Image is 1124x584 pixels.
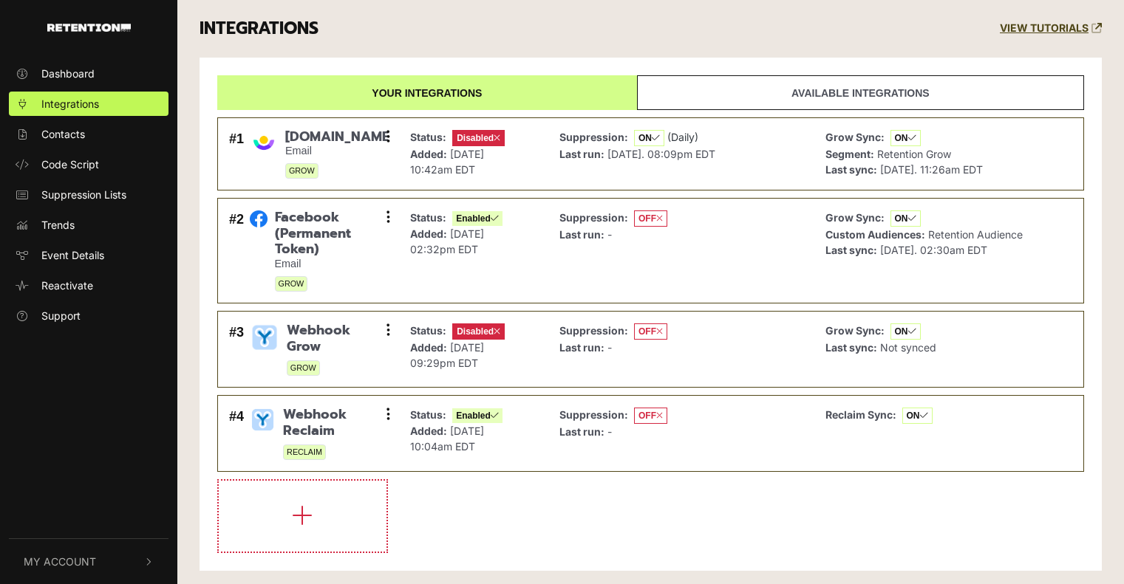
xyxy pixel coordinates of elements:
[634,130,664,146] span: ON
[607,341,612,354] span: -
[41,96,99,111] span: Integrations
[410,227,447,240] strong: Added:
[637,75,1084,110] a: Available integrations
[41,308,81,323] span: Support
[229,210,244,292] div: #2
[250,407,276,433] img: Webhook Reclaim
[880,341,936,354] span: Not synced
[559,341,604,354] strong: Last run:
[41,187,126,202] span: Suppression Lists
[250,323,279,352] img: Webhook Grow
[634,408,667,424] span: OFF
[890,210,921,227] span: ON
[825,324,885,337] strong: Grow Sync:
[559,131,628,143] strong: Suppression:
[559,425,604,438] strong: Last run:
[285,145,388,157] small: Email
[825,163,877,176] strong: Last sync:
[825,244,877,256] strong: Last sync:
[452,323,505,340] span: Disabled
[825,131,885,143] strong: Grow Sync:
[410,425,447,437] strong: Added:
[9,152,168,176] a: Code Script
[559,324,628,337] strong: Suppression:
[285,163,319,179] span: GROW
[825,341,877,354] strong: Last sync:
[275,258,389,270] small: Email
[890,130,921,146] span: ON
[200,18,319,39] h3: INTEGRATIONS
[559,211,628,224] strong: Suppression:
[41,217,75,233] span: Trends
[41,66,95,81] span: Dashboard
[825,408,896,421] strong: Reclaim Sync:
[410,148,447,160] strong: Added:
[410,148,484,176] span: [DATE] 10:42am EDT
[559,148,604,160] strong: Last run:
[250,210,267,227] img: Facebook (Permanent Token)
[880,244,987,256] span: [DATE]. 02:30am EDT
[9,273,168,298] a: Reactivate
[667,131,698,143] span: (Daily)
[559,408,628,421] strong: Suppression:
[283,444,326,460] span: RECLAIM
[24,554,96,569] span: My Account
[9,182,168,207] a: Suppression Lists
[47,24,131,32] img: Retention.com
[877,148,951,160] span: Retention Grow
[9,92,168,116] a: Integrations
[452,130,505,146] span: Disabled
[634,210,667,227] span: OFF
[880,163,983,176] span: [DATE]. 11:26am EDT
[825,211,885,224] strong: Grow Sync:
[928,228,1023,241] span: Retention Audience
[287,323,388,354] span: Webhook Grow
[607,425,612,438] span: -
[9,61,168,86] a: Dashboard
[890,323,921,340] span: ON
[229,129,244,179] div: #1
[9,539,168,584] button: My Account
[41,157,99,172] span: Code Script
[41,278,93,293] span: Reactivate
[607,228,612,241] span: -
[452,211,503,226] span: Enabled
[275,210,389,258] span: Facebook (Permanent Token)
[287,360,320,376] span: GROW
[825,148,874,160] strong: Segment:
[250,129,278,157] img: Customer.io
[41,126,85,142] span: Contacts
[217,75,637,110] a: Your integrations
[410,408,446,421] strong: Status:
[410,341,447,354] strong: Added:
[9,213,168,237] a: Trends
[9,122,168,146] a: Contacts
[9,243,168,267] a: Event Details
[902,408,933,424] span: ON
[607,148,715,160] span: [DATE]. 08:09pm EDT
[559,228,604,241] strong: Last run:
[452,408,503,423] span: Enabled
[285,129,388,145] span: [DOMAIN_NAME]
[41,247,104,263] span: Event Details
[634,323,667,340] span: OFF
[1000,22,1102,35] a: VIEW TUTORIALS
[9,303,168,328] a: Support
[410,324,446,337] strong: Status:
[410,211,446,224] strong: Status:
[275,276,308,292] span: GROW
[825,228,925,241] strong: Custom Audiences:
[229,407,244,460] div: #4
[410,131,446,143] strong: Status:
[283,407,388,439] span: Webhook Reclaim
[229,323,244,376] div: #3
